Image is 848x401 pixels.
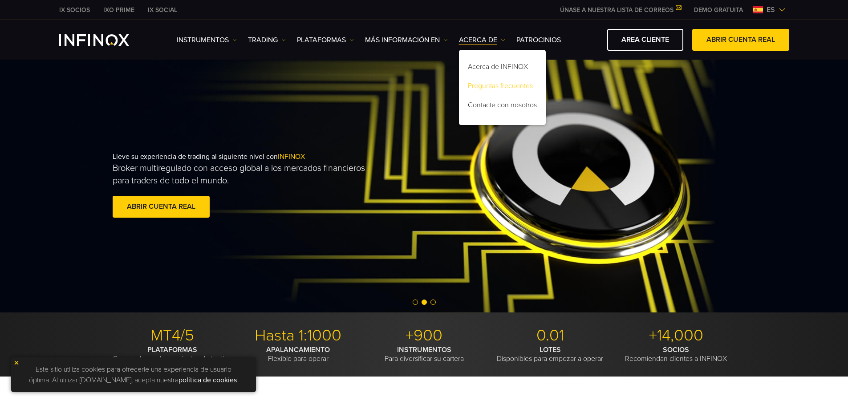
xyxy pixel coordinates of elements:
strong: INSTRUMENTOS [397,345,451,354]
a: INFINOX [97,5,141,15]
a: AREA CLIENTE [607,29,683,51]
a: ÚNASE A NUESTRA LISTA DE CORREOS [553,6,687,14]
p: +14,000 [617,326,736,345]
p: +900 [365,326,484,345]
p: Con modernas herramientas de trading [113,345,232,363]
a: TRADING [248,35,286,45]
strong: APALANCAMIENTO [266,345,330,354]
span: Go to slide 3 [430,300,436,305]
p: Disponibles para empezar a operar [491,345,610,363]
strong: SOCIOS [663,345,689,354]
p: Broker multiregulado con acceso global a los mercados financieros para traders de todo el mundo. [113,162,377,187]
p: MT4/5 [113,326,232,345]
span: es [763,4,779,15]
a: Preguntas frecuentes [459,78,546,97]
a: Contacte con nosotros [459,97,546,116]
strong: LOTES [540,345,561,354]
span: Go to slide 1 [413,300,418,305]
p: 0.01 [491,326,610,345]
a: ACERCA DE [459,35,505,45]
a: ABRIR CUENTA REAL [692,29,789,51]
p: Recomiendan clientes a INFINOX [617,345,736,363]
a: Acerca de INFINOX [459,59,546,78]
a: política de cookies [179,376,237,385]
a: Instrumentos [177,35,237,45]
span: Go to slide 2 [422,300,427,305]
a: INFINOX [141,5,184,15]
img: yellow close icon [13,360,20,366]
a: INFINOX Logo [59,34,150,46]
a: Más información en [365,35,448,45]
p: Hasta 1:1000 [239,326,358,345]
a: PLATAFORMAS [297,35,354,45]
strong: PLATAFORMAS [147,345,197,354]
p: Flexible para operar [239,345,358,363]
p: Este sitio utiliza cookies para ofrecerle una experiencia de usuario óptima. Al utilizar [DOMAIN_... [16,362,252,388]
a: INFINOX MENU [687,5,750,15]
div: Lleve su experiencia de trading al siguiente nivel con [113,138,443,234]
span: INFINOX [278,152,305,161]
p: Para diversificar su cartera [365,345,484,363]
a: INFINOX [53,5,97,15]
a: Patrocinios [516,35,561,45]
a: ABRIR CUENTA REAL [113,196,210,218]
